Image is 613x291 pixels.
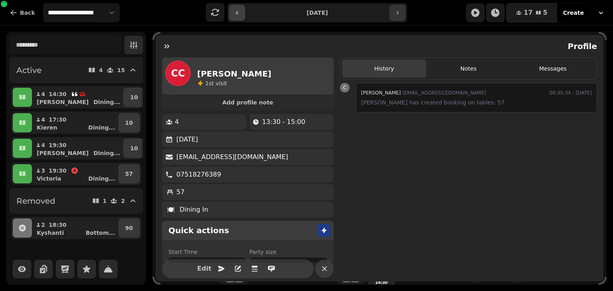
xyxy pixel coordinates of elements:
[88,124,115,132] p: Dining ...
[41,167,45,175] p: 3
[117,67,125,73] p: 15
[130,144,138,152] p: 10
[550,88,592,98] time: 00:35:34 - [DATE]
[10,188,143,214] button: Removed12
[37,98,89,106] p: [PERSON_NAME]
[172,100,324,105] span: Add profile note
[88,175,115,183] p: Dining ...
[16,65,42,76] h2: Active
[123,88,144,107] button: 10
[37,229,64,237] p: Kyshanti
[249,248,327,256] label: Party size
[34,88,122,107] button: 414:30[PERSON_NAME]Dining...
[99,67,103,73] p: 4
[361,88,486,98] div: [EMAIL_ADDRESS][DOMAIN_NAME]
[119,218,140,238] button: 90
[167,205,175,214] p: 🍽️
[10,57,143,83] button: Active415
[125,224,133,232] p: 90
[34,139,122,158] button: 419:30[PERSON_NAME]Dining...
[41,221,45,229] p: 2
[171,69,185,78] span: CC
[41,90,45,98] p: 4
[176,187,184,197] p: 57
[262,117,305,127] p: 13:30 - 15:00
[557,3,590,22] button: Create
[205,80,209,87] span: 1
[37,149,89,157] p: [PERSON_NAME]
[197,68,271,79] h2: [PERSON_NAME]
[119,113,140,132] button: 10
[175,117,179,127] p: 4
[34,164,117,183] button: 319:30VictoriaDining...
[125,170,133,178] p: 57
[524,10,532,16] span: 17
[176,170,221,179] p: 07518276389
[123,139,144,158] button: 10
[49,141,67,149] p: 19:30
[564,41,597,52] h2: Profile
[16,195,55,206] h2: Removed
[41,116,45,124] p: 4
[41,141,45,149] p: 4
[343,85,346,90] span: C
[34,113,117,132] button: 417:30KierenDining...
[361,98,592,107] p: [PERSON_NAME] has created booking on tables: 57
[168,248,246,256] label: Start Time
[93,98,120,106] p: Dining ...
[506,3,557,22] button: 175
[20,10,35,16] span: Back
[3,3,42,22] button: Back
[49,116,67,124] p: 17:30
[37,124,57,132] p: Kieren
[165,97,330,108] button: Add profile note
[119,164,140,183] button: 57
[511,59,595,78] button: Messages
[130,93,138,101] p: 10
[176,152,288,162] p: [EMAIL_ADDRESS][DOMAIN_NAME]
[37,175,61,183] p: Victoria
[93,149,120,157] p: Dining ...
[543,10,548,16] span: 5
[361,90,401,96] span: [PERSON_NAME]
[342,59,426,78] button: History
[200,265,209,272] span: Edit
[49,221,67,229] p: 18:30
[49,167,67,175] p: 19:30
[49,90,67,98] p: 14:30
[86,229,115,237] p: Bottom ...
[103,198,107,204] p: 1
[176,135,198,144] p: [DATE]
[563,10,584,16] span: Create
[34,218,117,238] button: 218:30KyshantiBottom...
[180,205,208,214] p: Dining In
[196,261,212,277] button: Edit
[205,79,227,87] p: visit
[168,225,229,236] h2: Quick actions
[121,198,125,204] p: 2
[125,119,133,127] p: 10
[426,59,510,78] button: Notes
[209,80,216,87] span: st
